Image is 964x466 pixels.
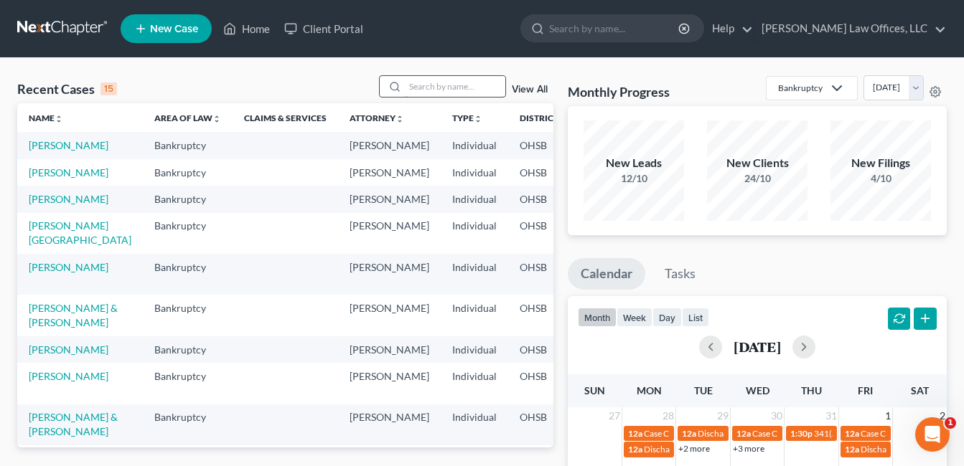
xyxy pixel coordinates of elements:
[617,308,652,327] button: week
[143,254,233,295] td: Bankruptcy
[29,370,108,382] a: [PERSON_NAME]
[607,407,622,424] span: 27
[17,80,117,98] div: Recent Cases
[143,404,233,445] td: Bankruptcy
[915,417,950,452] iframe: Intercom live chat
[150,24,198,34] span: New Case
[824,407,838,424] span: 31
[682,308,709,327] button: list
[338,295,441,336] td: [PERSON_NAME]
[830,171,931,186] div: 4/10
[277,16,370,42] a: Client Portal
[678,443,710,454] a: +2 more
[584,384,605,396] span: Sun
[29,113,63,123] a: Nameunfold_more
[29,166,108,179] a: [PERSON_NAME]
[350,113,404,123] a: Attorneyunfold_more
[143,132,233,158] td: Bankruptcy
[578,308,617,327] button: month
[441,186,508,212] td: Individual
[441,132,508,158] td: Individual
[938,407,947,424] span: 2
[568,258,645,290] a: Calendar
[707,155,808,171] div: New Clients
[143,186,233,212] td: Bankruptcy
[736,428,751,439] span: 12a
[508,295,579,336] td: OHSB
[733,443,764,454] a: +3 more
[790,428,813,439] span: 1:30p
[644,444,859,455] span: Discharge Date for [PERSON_NAME] & [PERSON_NAME]
[441,295,508,336] td: Individual
[29,193,108,205] a: [PERSON_NAME]
[568,83,670,100] h3: Monthly Progress
[652,308,682,327] button: day
[29,302,118,328] a: [PERSON_NAME] & [PERSON_NAME]
[814,428,953,439] span: 341(a) meeting for [PERSON_NAME]
[405,76,505,97] input: Search by name...
[441,404,508,445] td: Individual
[29,343,108,356] a: [PERSON_NAME]
[830,155,931,171] div: New Filings
[698,428,837,439] span: Discharge Date for [PERSON_NAME]
[396,115,404,123] i: unfold_more
[100,82,117,95] div: 15
[769,407,784,424] span: 30
[338,213,441,254] td: [PERSON_NAME]
[338,336,441,363] td: [PERSON_NAME]
[520,113,567,123] a: Districtunfold_more
[716,407,730,424] span: 29
[858,384,873,396] span: Fri
[652,258,708,290] a: Tasks
[845,428,859,439] span: 12a
[508,132,579,158] td: OHSB
[549,15,680,42] input: Search by name...
[778,82,823,94] div: Bankruptcy
[29,261,108,273] a: [PERSON_NAME]
[143,213,233,254] td: Bankruptcy
[474,115,482,123] i: unfold_more
[746,384,769,396] span: Wed
[143,159,233,186] td: Bankruptcy
[508,159,579,186] td: OHSB
[637,384,662,396] span: Mon
[441,254,508,295] td: Individual
[338,254,441,295] td: [PERSON_NAME]
[508,363,579,404] td: OHSB
[584,171,684,186] div: 12/10
[644,428,790,439] span: Case Closed Date for [PERSON_NAME]
[212,115,221,123] i: unfold_more
[508,254,579,295] td: OHSB
[338,404,441,445] td: [PERSON_NAME]
[233,103,338,132] th: Claims & Services
[707,171,808,186] div: 24/10
[143,336,233,363] td: Bankruptcy
[154,113,221,123] a: Area of Lawunfold_more
[441,159,508,186] td: Individual
[584,155,684,171] div: New Leads
[216,16,277,42] a: Home
[29,139,108,151] a: [PERSON_NAME]
[705,16,753,42] a: Help
[845,444,859,455] span: 12a
[441,213,508,254] td: Individual
[441,336,508,363] td: Individual
[734,339,781,354] h2: [DATE]
[694,384,713,396] span: Tue
[682,428,696,439] span: 12a
[628,428,642,439] span: 12a
[143,295,233,336] td: Bankruptcy
[508,336,579,363] td: OHSB
[29,219,131,246] a: [PERSON_NAME][GEOGRAPHIC_DATA]
[884,407,892,424] span: 1
[338,159,441,186] td: [PERSON_NAME]
[911,384,929,396] span: Sat
[441,363,508,404] td: Individual
[55,115,63,123] i: unfold_more
[29,411,118,437] a: [PERSON_NAME] & [PERSON_NAME]
[508,404,579,445] td: OHSB
[661,407,675,424] span: 28
[754,16,946,42] a: [PERSON_NAME] Law Offices, LLC
[508,213,579,254] td: OHSB
[143,363,233,404] td: Bankruptcy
